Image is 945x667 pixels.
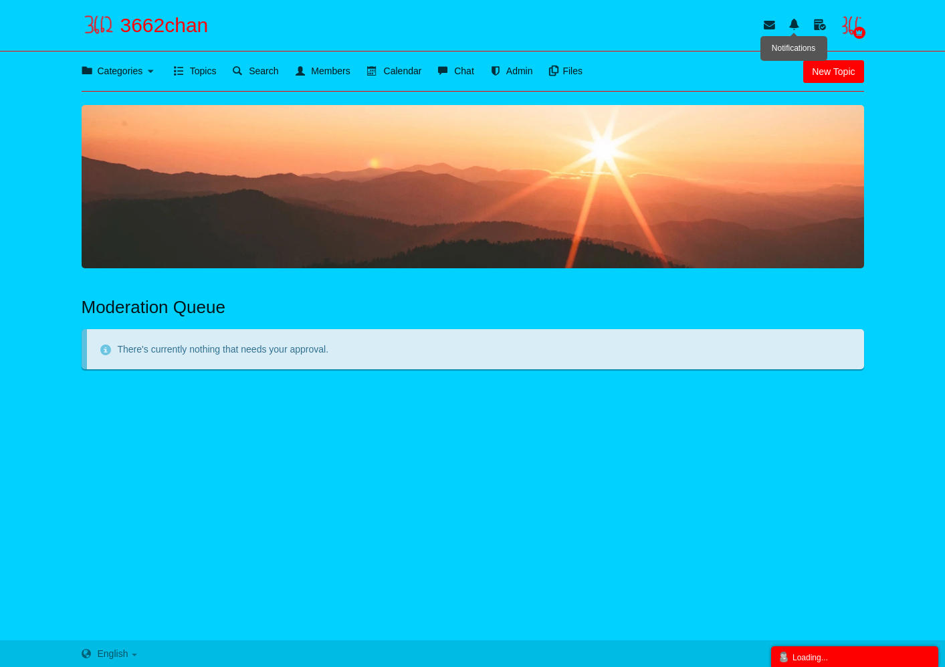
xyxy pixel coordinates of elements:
span: Chat [454,66,474,76]
h2: Moderation Queue [82,295,225,319]
div: There's currently nothing that needs your approval. [82,329,864,369]
a: Topics [174,54,216,91]
span: 3662chan [120,13,219,37]
a: 3662chan [82,13,219,37]
span: Members [311,66,350,76]
span: Search [249,66,278,76]
a: Categories [82,54,143,90]
a: Files [549,54,582,91]
a: Chat [438,54,474,91]
img: pppaaa.png [840,13,864,37]
span: English [98,648,128,659]
a: Admin [491,54,533,90]
div: Loading... [778,650,932,664]
a: Calendar [367,54,422,90]
img: pppaaa.png [82,13,120,37]
span: Files [562,66,583,76]
span: Admin [506,66,533,76]
a: Members [296,54,350,91]
span: New Topic [812,66,855,77]
span: Calendar [384,66,422,76]
a: New Topic [803,60,863,83]
a: Notifications [782,20,807,31]
span: Topics [190,66,217,76]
